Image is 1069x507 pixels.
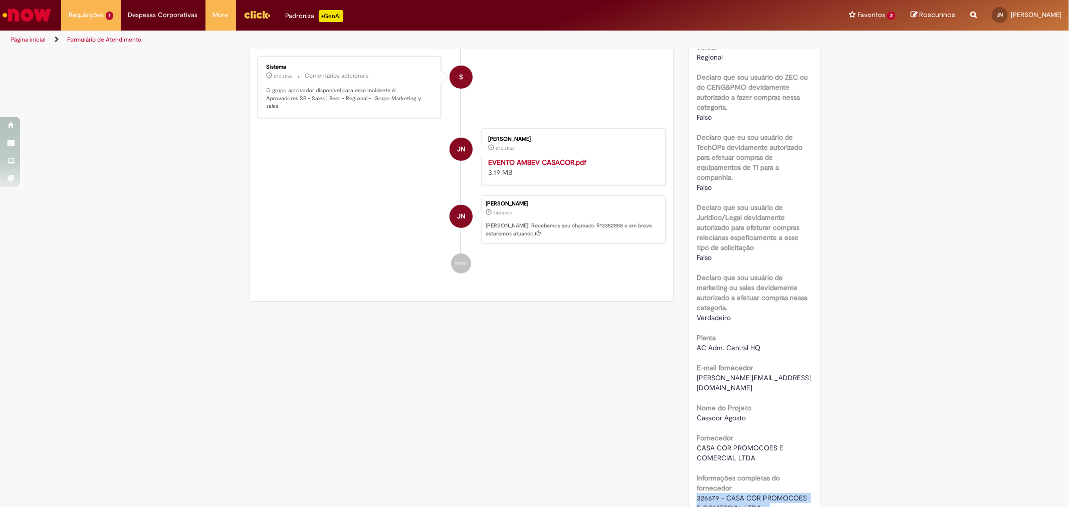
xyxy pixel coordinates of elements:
[697,133,802,182] b: Declaro que eu sou usuário de TechOPs devidamente autorizado para efetuar compras de equipamentos...
[450,66,473,89] div: System
[8,31,705,49] ul: Trilhas de página
[319,10,343,22] p: +GenAi
[697,273,807,312] b: Declaro que sou usuário de marketing ou sales devidamente autorizado a efetuar compras nessa cate...
[493,210,512,216] span: 24d atrás
[488,157,655,177] div: 3.19 MB
[919,10,955,20] span: Rascunhos
[67,36,141,44] a: Formulário de Atendimento
[257,195,666,243] li: Jose De Gouveia Neto
[11,36,46,44] a: Página inicial
[267,87,434,110] p: O grupo aprovador disponível para esse incidente é: Aprovadores SB - Sales | Beer - Regional - Gr...
[459,65,463,89] span: S
[496,145,514,151] span: 24d atrás
[457,204,465,228] span: JN
[697,183,712,192] span: Falso
[697,363,753,372] b: E-mail fornecedor
[858,10,885,20] span: Favoritos
[697,53,723,62] span: Regional
[486,201,660,207] div: [PERSON_NAME]
[997,12,1003,18] span: JN
[106,12,113,20] span: 1
[697,313,731,322] span: Verdadeiro
[911,11,955,20] a: Rascunhos
[486,222,660,237] p: [PERSON_NAME]! Recebemos seu chamado R13352858 e em breve estaremos atuando.
[450,138,473,161] div: Jose De Gouveia Neto
[496,145,514,151] time: 04/08/2025 18:14:29
[697,73,808,112] b: Declaro que sou usuário do ZEC ou do CENG&PMO devidamente autorizado a fazer compras nessa catego...
[274,73,293,79] span: 24d atrás
[128,10,198,20] span: Despesas Corporativas
[450,205,473,228] div: Jose De Gouveia Neto
[488,136,655,142] div: [PERSON_NAME]
[697,413,746,422] span: Casacor Agosto
[213,10,229,20] span: More
[697,253,712,262] span: Falso
[69,10,104,20] span: Requisições
[267,64,434,70] div: Sistema
[697,433,733,442] b: Fornecedor
[697,443,785,462] span: CASA COR PROMOCOES E COMERCIAL LTDA
[697,473,780,492] b: Informações completas do fornecedor
[697,343,760,352] span: AC Adm. Central HQ
[305,72,369,80] small: Comentários adicionais
[244,7,271,22] img: click_logo_yellow_360x200.png
[697,333,716,342] b: Planta
[697,113,712,122] span: Falso
[697,33,790,52] b: Qual o time/marca/origem da verba?
[697,373,811,392] span: [PERSON_NAME][EMAIL_ADDRESS][DOMAIN_NAME]
[493,210,512,216] time: 04/08/2025 18:14:33
[274,73,293,79] time: 04/08/2025 18:14:47
[697,403,751,412] b: Nome do Projeto
[457,137,465,161] span: JN
[887,12,896,20] span: 2
[1,5,53,25] img: ServiceNow
[1011,11,1061,19] span: [PERSON_NAME]
[697,203,799,252] b: Declaro que sou usuário de Jurídico/Legal devidamente autorizado para efeturar compras relecianas...
[286,10,343,22] div: Padroniza
[488,158,586,167] a: EVENTO AMBEV CASACOR.pdf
